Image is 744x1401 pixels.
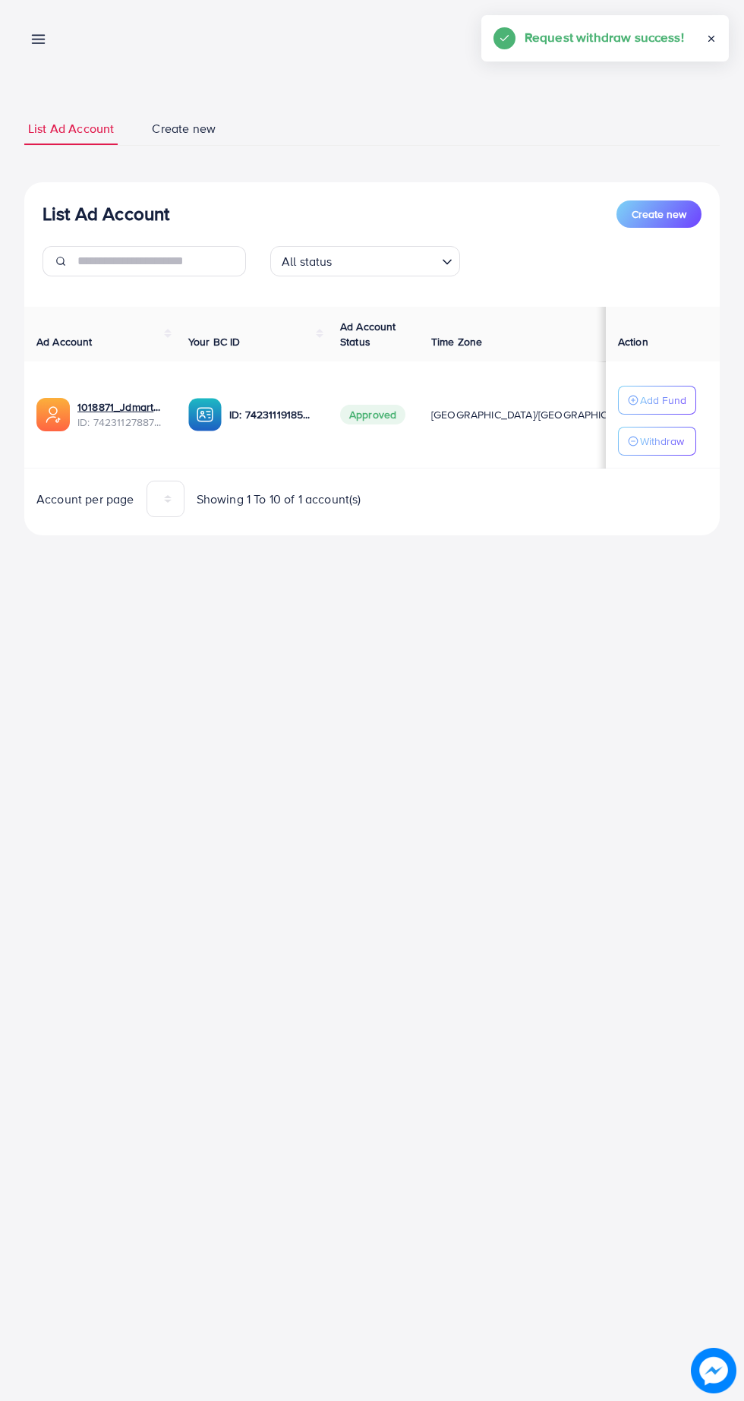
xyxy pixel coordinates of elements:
[188,334,241,349] span: Your BC ID
[152,120,216,137] span: Create new
[36,334,93,349] span: Ad Account
[640,432,684,450] p: Withdraw
[28,120,114,137] span: List Ad Account
[340,319,396,349] span: Ad Account Status
[618,334,648,349] span: Action
[270,246,460,276] div: Search for option
[340,405,405,424] span: Approved
[337,248,436,273] input: Search for option
[77,415,164,430] span: ID: 7423112788702167057
[618,386,696,415] button: Add Fund
[43,203,169,225] h3: List Ad Account
[197,491,361,508] span: Showing 1 To 10 of 1 account(s)
[431,334,482,349] span: Time Zone
[36,398,70,431] img: ic-ads-acc.e4c84228.svg
[77,399,164,431] div: <span class='underline'>1018871_Jdmart_1728328132431</span></br>7423112788702167057
[77,399,164,415] a: 1018871_Jdmart_1728328132431
[279,251,336,273] span: All status
[229,405,316,424] p: ID: 7423111918581366785
[36,491,134,508] span: Account per page
[618,427,696,456] button: Withdraw
[640,391,686,409] p: Add Fund
[616,200,701,228] button: Create new
[632,207,686,222] span: Create new
[188,398,222,431] img: ic-ba-acc.ded83a64.svg
[525,27,684,47] h5: Request withdraw success!
[431,407,642,422] span: [GEOGRAPHIC_DATA]/[GEOGRAPHIC_DATA]
[691,1348,736,1393] img: image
